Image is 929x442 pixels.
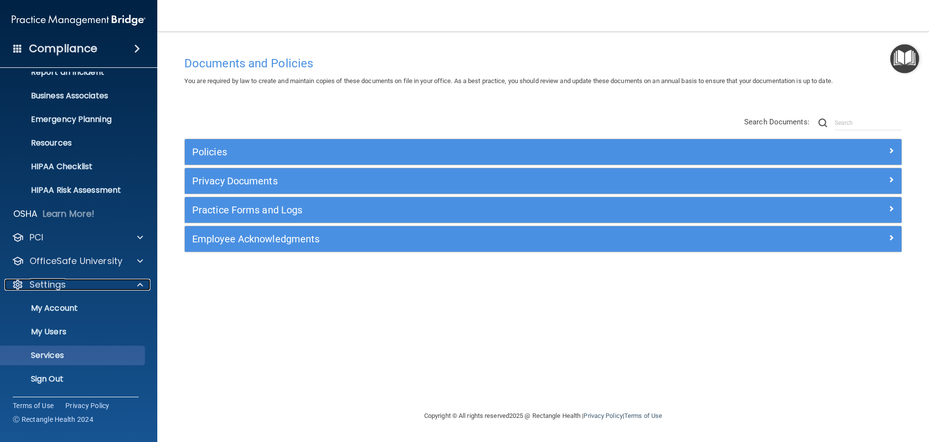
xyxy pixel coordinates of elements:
p: PCI [29,232,43,243]
p: Business Associates [6,91,141,101]
a: Privacy Policy [583,412,622,419]
a: Practice Forms and Logs [192,202,894,218]
p: Emergency Planning [6,115,141,124]
button: Open Resource Center [890,44,919,73]
a: Terms of Use [624,412,662,419]
span: You are required by law to create and maintain copies of these documents on file in your office. ... [184,77,833,85]
p: OSHA [13,208,38,220]
p: Learn More! [43,208,95,220]
a: Employee Acknowledgments [192,231,894,247]
a: Terms of Use [13,401,54,411]
p: Report an Incident [6,67,141,77]
img: PMB logo [12,10,145,30]
h5: Policies [192,147,715,157]
a: OfficeSafe University [12,255,143,267]
h4: Compliance [29,42,97,56]
p: Resources [6,138,141,148]
a: PCI [12,232,143,243]
a: Policies [192,144,894,160]
a: Settings [12,279,143,291]
h5: Privacy Documents [192,176,715,186]
p: My Users [6,327,141,337]
a: Privacy Documents [192,173,894,189]
h5: Employee Acknowledgments [192,234,715,244]
div: Copyright © All rights reserved 2025 @ Rectangle Health | | [364,400,723,432]
iframe: Drift Widget Chat Window [726,84,923,380]
p: HIPAA Checklist [6,162,141,172]
a: Privacy Policy [65,401,110,411]
p: Settings [29,279,66,291]
p: My Account [6,303,141,313]
p: HIPAA Risk Assessment [6,185,141,195]
h4: Documents and Policies [184,57,902,70]
h5: Practice Forms and Logs [192,205,715,215]
p: Services [6,351,141,360]
p: OfficeSafe University [29,255,122,267]
iframe: Drift Widget Chat Controller [880,374,917,412]
p: Sign Out [6,374,141,384]
span: Ⓒ Rectangle Health 2024 [13,414,93,424]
